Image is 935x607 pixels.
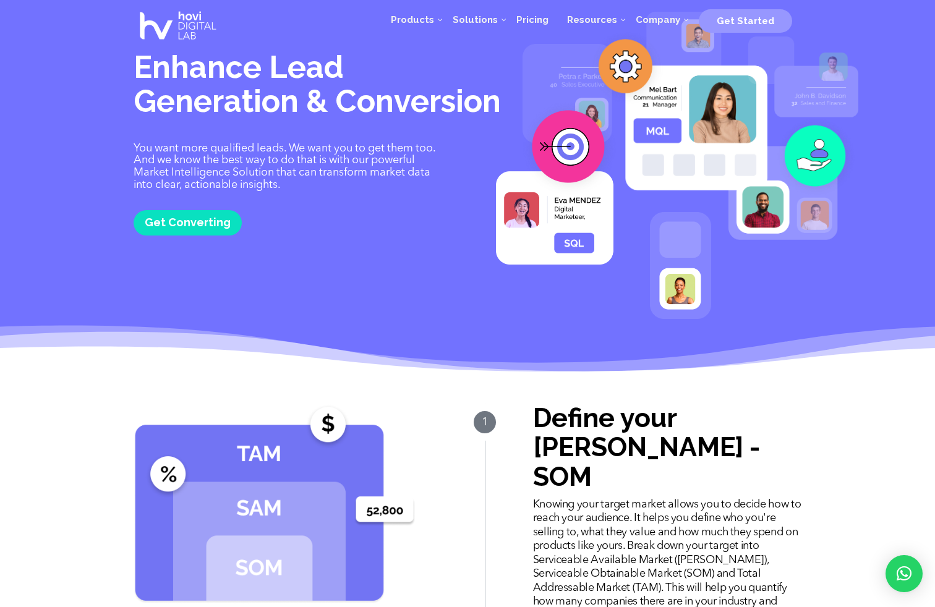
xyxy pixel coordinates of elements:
[558,1,626,38] a: Resources
[516,14,549,25] span: Pricing
[466,404,503,441] span: 1
[636,14,680,25] span: Company
[507,1,558,38] a: Pricing
[567,14,617,25] span: Resources
[443,1,507,38] a: Solutions
[699,11,792,29] a: Get Started
[391,14,434,25] span: Products
[626,1,690,38] a: Company
[134,143,519,192] : You want more qualified leads. We want you to get them too. And we know the best way to do that i...
[495,93,618,258] img: ideal customers 2- Hovi digital lab
[134,49,501,119] span: Enhance Lead Generation & Conversion
[717,15,774,27] span: Get Started
[134,404,416,604] img: tam-sam-som-Hovi-digital-lab.png
[134,210,242,236] a: Get Converting
[523,11,767,189] img: ideal customers 1 - Hovi digital lab
[453,14,498,25] span: Solutions
[650,216,711,323] img: ideal customers 3 - Hovi digital lab
[533,404,801,498] h2: Define your [PERSON_NAME] - SOM
[382,1,443,38] a: Products
[728,35,858,239] img: ideal customers 4 - Hovi digital lab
